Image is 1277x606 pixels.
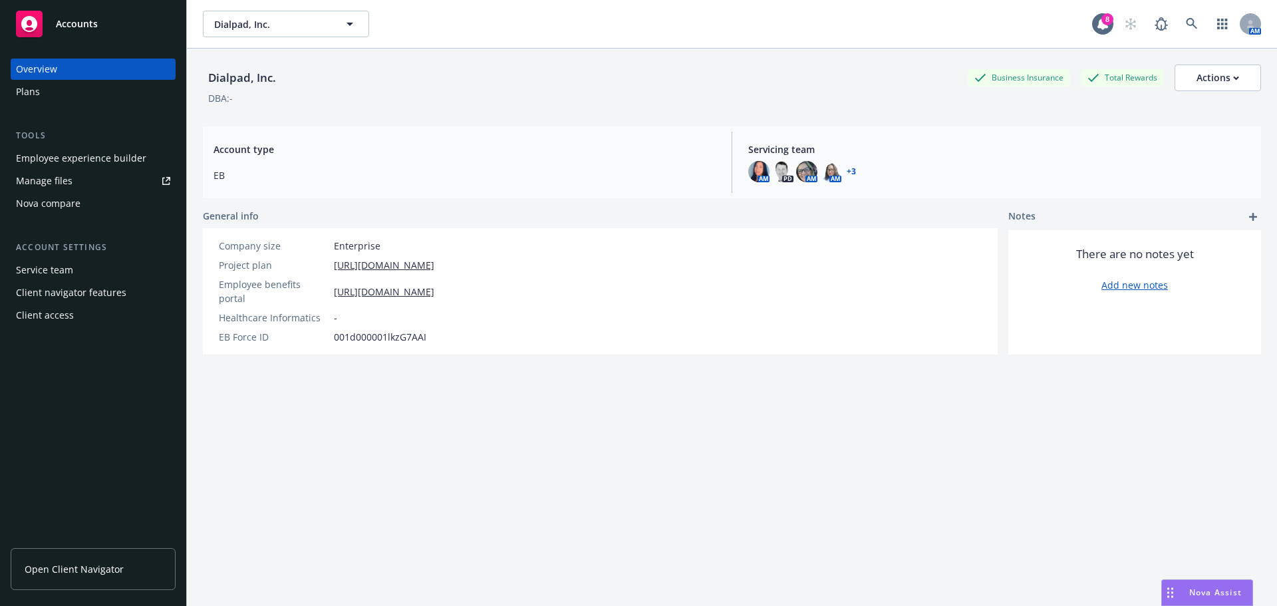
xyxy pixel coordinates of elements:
a: Search [1179,11,1205,37]
img: photo [820,161,841,182]
div: Client navigator features [16,282,126,303]
div: Account settings [11,241,176,254]
div: Project plan [219,258,329,272]
a: [URL][DOMAIN_NAME] [334,258,434,272]
a: Start snowing [1117,11,1144,37]
a: Overview [11,59,176,80]
a: +3 [847,168,856,176]
span: Accounts [56,19,98,29]
span: Servicing team [748,142,1250,156]
div: Client access [16,305,74,326]
span: EB [213,168,716,182]
a: Switch app [1209,11,1236,37]
a: Nova compare [11,193,176,214]
a: Client navigator features [11,282,176,303]
div: Actions [1197,65,1239,90]
div: Employee experience builder [16,148,146,169]
img: photo [748,161,770,182]
div: Dialpad, Inc. [203,69,281,86]
div: Manage files [16,170,72,192]
span: 001d000001lkzG7AAI [334,330,426,344]
div: Tools [11,129,176,142]
a: Employee experience builder [11,148,176,169]
span: Account type [213,142,716,156]
div: Service team [16,259,73,281]
span: Enterprise [334,239,380,253]
span: Open Client Navigator [25,562,124,576]
button: Dialpad, Inc. [203,11,369,37]
a: Add new notes [1101,278,1168,292]
img: photo [772,161,793,182]
span: Nova Assist [1189,587,1242,598]
a: add [1245,209,1261,225]
div: EB Force ID [219,330,329,344]
span: Notes [1008,209,1036,225]
button: Actions [1175,65,1261,91]
div: Overview [16,59,57,80]
div: Healthcare Informatics [219,311,329,325]
div: 8 [1101,13,1113,25]
div: DBA: - [208,91,233,105]
div: Employee benefits portal [219,277,329,305]
span: Dialpad, Inc. [214,17,329,31]
span: - [334,311,337,325]
div: Plans [16,81,40,102]
div: Business Insurance [968,69,1070,86]
a: Accounts [11,5,176,43]
a: [URL][DOMAIN_NAME] [334,285,434,299]
button: Nova Assist [1161,579,1253,606]
div: Total Rewards [1081,69,1164,86]
a: Report a Bug [1148,11,1175,37]
div: Nova compare [16,193,80,214]
div: Company size [219,239,329,253]
a: Plans [11,81,176,102]
a: Service team [11,259,176,281]
a: Manage files [11,170,176,192]
img: photo [796,161,817,182]
span: There are no notes yet [1076,246,1194,262]
a: Client access [11,305,176,326]
span: General info [203,209,259,223]
div: Drag to move [1162,580,1179,605]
